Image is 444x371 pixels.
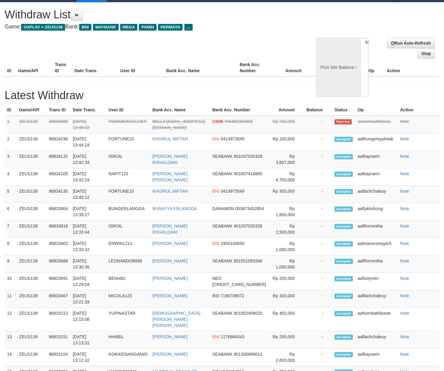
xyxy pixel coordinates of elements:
[335,119,352,124] span: Rejected
[212,293,219,298] span: BSI
[46,104,70,116] th: Trans ID
[5,186,17,203] td: 5
[150,104,210,116] th: Bank Acc. Name
[70,133,106,151] td: [DATE] 13:44:24
[268,116,304,133] td: Rp 700,000
[221,189,245,194] span: 0414973549
[268,308,304,331] td: Rp 402,000
[70,290,106,308] td: [DATE] 13:21:28
[304,308,332,331] td: -
[5,24,290,30] h4: Game: Bank:
[70,203,106,221] td: [DATE] 13:39:27
[400,224,409,228] a: Note
[5,151,17,168] td: 3
[400,293,409,298] a: Note
[212,136,219,141] span: BNI
[210,104,268,116] th: Bank Acc. Number
[5,308,17,331] td: 12
[212,282,266,287] span: [CREDIT_CARD_NUMBER]
[106,116,150,133] td: PEMABOKKALCER
[17,168,46,186] td: ZEUS138
[5,238,17,255] td: 8
[17,186,46,203] td: ZEUS138
[70,331,106,349] td: [DATE] 13:13:31
[106,203,150,221] td: BUNGERLANGGA
[268,290,304,308] td: Rp 300,000
[17,290,46,308] td: ZEUS138
[5,331,17,349] td: 13
[304,203,332,221] td: -
[400,352,409,357] a: Note
[355,255,398,273] td: aafRornrotha
[400,206,409,211] a: Note
[304,186,332,203] td: -
[268,221,304,238] td: Rp 2,500,000
[355,203,398,221] td: aaflykimhong
[46,290,70,308] td: 86833467
[16,59,52,76] th: Game/API
[152,293,187,298] a: [PERSON_NAME]
[400,154,409,159] a: Note
[5,89,439,102] h1: Latest Withdraw
[304,168,332,186] td: -
[158,24,183,31] span: PERMATA
[17,133,46,151] td: ZEUS138
[212,154,232,159] span: SEABANK
[355,168,398,186] td: aafkaynarin
[70,308,106,331] td: [DATE] 13:15:08
[400,171,409,176] a: Note
[152,171,187,182] a: [PERSON_NAME] [PERSON_NAME]
[234,311,262,316] span: 901652409025
[70,238,106,255] td: [DATE] 13:33:42
[152,276,187,281] a: [PERSON_NAME]
[70,116,106,133] td: [DATE] 13:45:22
[212,334,219,339] span: BNI
[70,104,106,116] th: Date Trans.
[5,203,17,221] td: 6
[220,293,244,298] span: 7190709072
[70,186,106,203] td: [DATE] 13:40:12
[5,290,17,308] td: 11
[212,241,219,246] span: BNI
[400,258,409,263] a: Note
[304,151,332,168] td: -
[268,203,304,221] td: Rp 1,600,000
[355,238,398,255] td: aafnoeunsreypich
[335,206,353,212] span: Accepted
[335,154,353,159] span: Accepted
[224,119,253,124] span: 705462963000
[366,59,384,76] th: Op
[46,238,70,255] td: 86833802
[5,9,290,21] h1: Withdraw List
[17,349,46,366] td: ZEUS138
[304,255,332,273] td: -
[106,308,150,331] td: YUPINASTAR
[355,308,398,331] td: aafsombathboran
[152,206,197,211] a: BUNAYYA ERLANGGA
[164,59,237,76] th: Bank Acc. Name
[268,255,304,273] td: Rp 1,000,000
[335,335,353,340] span: Accepted
[304,238,332,255] td: -
[152,311,200,328] a: [DEMOGRAPHIC_DATA][PERSON_NAME] [PERSON_NAME]
[335,137,353,142] span: Accepted
[355,290,398,308] td: aaflachchaleuy
[17,151,46,168] td: ZEUS138
[46,168,70,186] td: 86834105
[152,136,188,141] a: KHOIRUL MIFTAH
[387,38,435,48] a: Run Auto-Refresh
[184,24,193,31] span: ...
[70,255,106,273] td: [DATE] 13:30:35
[106,221,150,238] td: ISROIL
[234,154,262,159] span: 901037035328
[355,116,398,133] td: aafsombathboran
[106,331,150,349] td: HHABIL
[17,308,46,331] td: ZEUS138
[268,186,304,203] td: Rp 305,000
[335,276,353,281] span: Accepted
[355,349,398,366] td: aafkaynarin
[5,255,17,273] td: 9
[46,255,70,273] td: 86833686
[139,24,156,31] span: PANIN
[5,59,16,76] th: ID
